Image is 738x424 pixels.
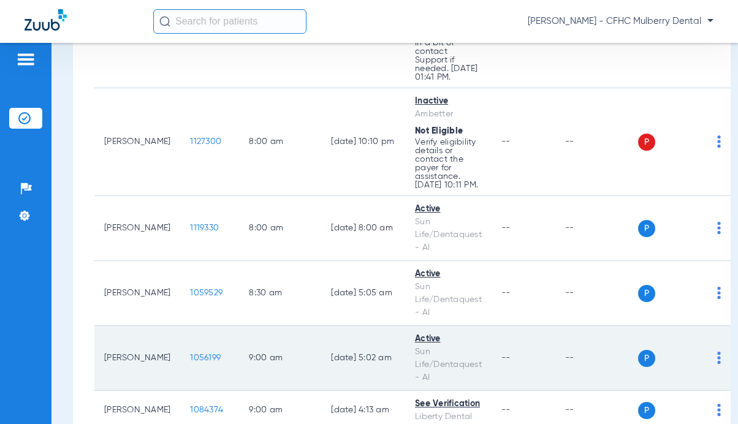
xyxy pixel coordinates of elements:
[415,216,482,254] div: Sun Life/Dentaquest - AI
[321,196,405,261] td: [DATE] 8:00 AM
[415,203,482,216] div: Active
[415,411,482,423] div: Liberty Dental
[415,333,482,346] div: Active
[415,281,482,319] div: Sun Life/Dentaquest - AI
[415,127,463,135] span: Not Eligible
[239,196,321,261] td: 8:00 AM
[239,261,321,326] td: 8:30 AM
[501,354,511,362] span: --
[501,289,511,297] span: --
[94,326,180,391] td: [PERSON_NAME]
[638,134,655,151] span: P
[415,108,482,121] div: Ambetter
[16,52,36,67] img: hamburger-icon
[94,88,180,196] td: [PERSON_NAME]
[415,138,482,189] p: Verify eligibility details or contact the payer for assistance. [DATE] 10:11 PM.
[321,261,405,326] td: [DATE] 5:05 AM
[528,15,713,28] span: [PERSON_NAME] - CFHC Mulberry Dental
[677,365,738,424] iframe: Chat Widget
[321,326,405,391] td: [DATE] 5:02 AM
[25,9,67,31] img: Zuub Logo
[555,261,638,326] td: --
[501,137,511,146] span: --
[239,88,321,196] td: 8:00 AM
[638,285,655,302] span: P
[94,261,180,326] td: [PERSON_NAME]
[415,346,482,384] div: Sun Life/Dentaquest - AI
[555,196,638,261] td: --
[94,196,180,261] td: [PERSON_NAME]
[153,9,306,34] input: Search for patients
[190,406,223,414] span: 1084374
[717,222,721,234] img: group-dot-blue.svg
[501,224,511,232] span: --
[555,88,638,196] td: --
[415,95,482,108] div: Inactive
[638,350,655,367] span: P
[159,16,170,27] img: Search Icon
[190,224,219,232] span: 1119330
[717,287,721,299] img: group-dot-blue.svg
[239,326,321,391] td: 9:00 AM
[555,326,638,391] td: --
[190,137,221,146] span: 1127300
[501,406,511,414] span: --
[717,135,721,148] img: group-dot-blue.svg
[638,402,655,419] span: P
[717,352,721,364] img: group-dot-blue.svg
[190,354,221,362] span: 1056199
[415,398,482,411] div: See Verification
[638,220,655,237] span: P
[321,88,405,196] td: [DATE] 10:10 PM
[190,289,223,297] span: 1059529
[415,268,482,281] div: Active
